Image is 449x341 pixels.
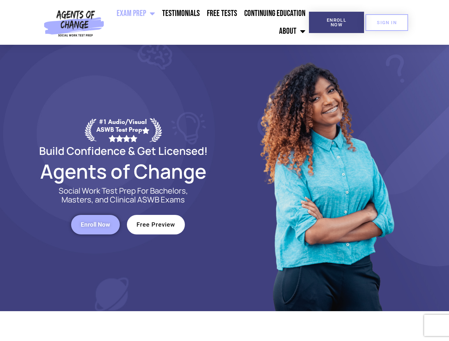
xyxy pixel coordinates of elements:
a: Free Preview [127,215,185,234]
h2: Build Confidence & Get Licensed! [22,146,225,156]
p: Social Work Test Prep For Bachelors, Masters, and Clinical ASWB Exams [50,186,196,204]
a: About [276,22,309,40]
a: Free Tests [203,5,241,22]
a: Testimonials [159,5,203,22]
img: Website Image 1 (1) [255,45,397,311]
a: SIGN IN [365,14,408,31]
a: Exam Prep [113,5,159,22]
a: Enroll Now [71,215,120,234]
span: Free Preview [137,222,175,228]
a: Enroll Now [309,12,364,33]
nav: Menu [107,5,309,40]
h2: Agents of Change [22,163,225,179]
span: SIGN IN [377,20,397,25]
span: Enroll Now [320,18,353,27]
a: Continuing Education [241,5,309,22]
div: #1 Audio/Visual ASWB Test Prep [96,118,150,142]
span: Enroll Now [81,222,110,228]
